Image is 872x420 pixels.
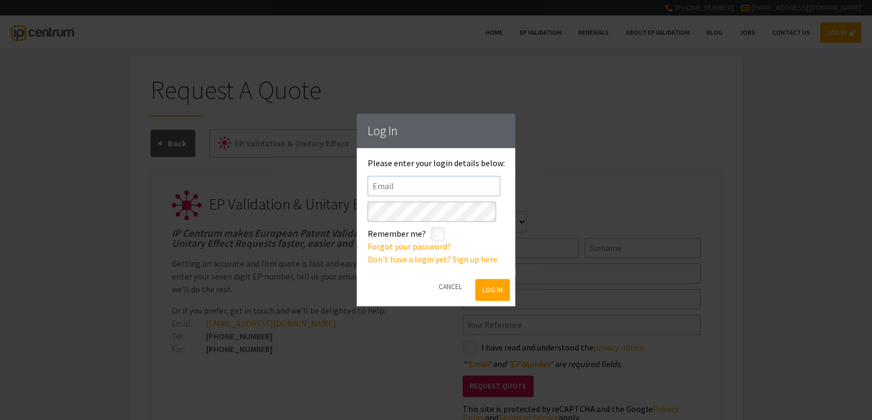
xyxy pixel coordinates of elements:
a: Don't have a login yet? Sign up here. [368,254,499,265]
button: Log In [475,279,510,301]
label: Remember me? [368,227,426,240]
div: Please enter your login details below: [368,159,505,266]
label: styled-checkbox [431,227,445,241]
a: Forgot your password? [368,241,451,252]
input: Email [368,176,501,196]
button: Cancel [431,274,469,301]
h1: Log In [368,125,505,137]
